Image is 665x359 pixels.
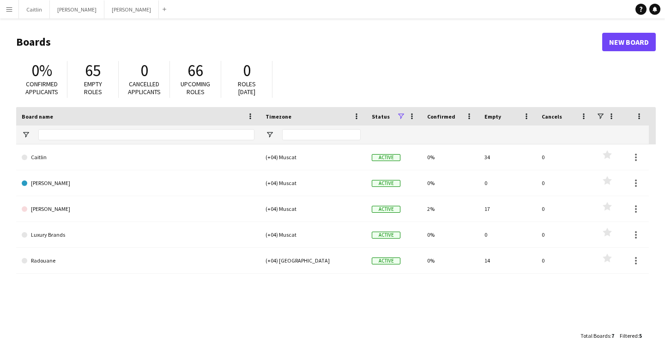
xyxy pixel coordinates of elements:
span: Board name [22,113,53,120]
a: New Board [602,33,656,51]
span: 65 [85,60,101,81]
div: (+04) Muscat [260,170,366,196]
h1: Boards [16,35,602,49]
span: 66 [187,60,203,81]
div: 0% [422,248,479,273]
div: (+04) Muscat [260,196,366,221]
button: Caitlin [19,0,50,18]
input: Board name Filter Input [38,129,254,140]
div: (+04) [GEOGRAPHIC_DATA] [260,248,366,273]
a: Caitlin [22,144,254,170]
div: 0 [536,196,593,221]
span: Upcoming roles [181,80,210,96]
button: Open Filter Menu [22,131,30,139]
button: [PERSON_NAME] [104,0,159,18]
a: Radouane [22,248,254,274]
span: Confirmed applicants [25,80,58,96]
span: 0 [243,60,251,81]
div: 0 [536,222,593,247]
div: (+04) Muscat [260,222,366,247]
span: Status [372,113,390,120]
span: Confirmed [427,113,455,120]
div: 0% [422,144,479,170]
input: Timezone Filter Input [282,129,361,140]
div: 14 [479,248,536,273]
span: Active [372,154,400,161]
span: Roles [DATE] [238,80,256,96]
div: : [620,327,642,345]
span: 5 [639,332,642,339]
div: 2% [422,196,479,221]
span: Total Boards [580,332,610,339]
span: Cancelled applicants [128,80,161,96]
div: 0 [536,248,593,273]
button: Open Filter Menu [266,131,274,139]
div: 0% [422,222,479,247]
span: Empty roles [84,80,102,96]
span: Active [372,180,400,187]
div: 0 [536,170,593,196]
span: Active [372,257,400,264]
span: Active [372,206,400,213]
div: 34 [479,144,536,170]
div: (+04) Muscat [260,144,366,170]
div: 0% [422,170,479,196]
div: 0 [536,144,593,170]
span: Empty [484,113,501,120]
div: 0 [479,170,536,196]
a: Luxury Brands [22,222,254,248]
span: 7 [611,332,614,339]
a: [PERSON_NAME] [22,170,254,196]
button: [PERSON_NAME] [50,0,104,18]
span: 0 [140,60,148,81]
a: [PERSON_NAME] [22,196,254,222]
div: 17 [479,196,536,221]
span: Cancels [542,113,562,120]
span: Active [372,232,400,239]
div: : [580,327,614,345]
span: 0% [31,60,52,81]
div: 0 [479,222,536,247]
span: Filtered [620,332,638,339]
span: Timezone [266,113,291,120]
